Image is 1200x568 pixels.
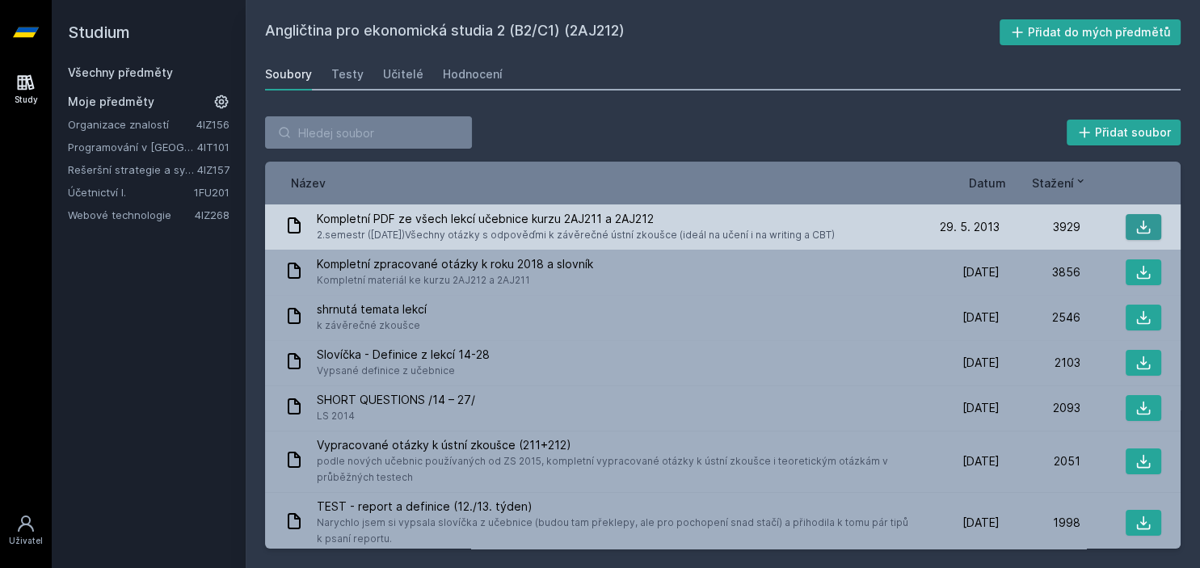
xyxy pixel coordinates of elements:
[962,400,1000,416] span: [DATE]
[1000,309,1080,326] div: 2546
[1000,19,1181,45] button: Přidat do mých předmětů
[443,66,503,82] div: Hodnocení
[3,65,48,114] a: Study
[196,118,229,131] a: 4IZ156
[331,58,364,90] a: Testy
[68,94,154,110] span: Moje předměty
[265,66,312,82] div: Soubory
[1000,400,1080,416] div: 2093
[383,66,423,82] div: Učitelé
[1067,120,1181,145] button: Přidat soubor
[317,256,593,272] span: Kompletní zpracované otázky k roku 2018 a slovník
[317,318,427,334] span: k závěrečné zkoušce
[1000,264,1080,280] div: 3856
[1000,515,1080,531] div: 1998
[265,58,312,90] a: Soubory
[68,139,197,155] a: Programování v [GEOGRAPHIC_DATA]
[940,219,1000,235] span: 29. 5. 2013
[197,163,229,176] a: 4IZ157
[317,392,475,408] span: SHORT QUESTIONS /14 – 27/
[15,94,38,106] div: Study
[331,66,364,82] div: Testy
[317,437,912,453] span: Vypracované otázky k ústní zkoušce (211+212)
[962,515,1000,531] span: [DATE]
[317,363,490,379] span: Vypsané definice z učebnice
[317,301,427,318] span: shrnutá temata lekcí
[3,506,48,555] a: Uživatel
[962,453,1000,469] span: [DATE]
[291,175,326,191] button: Název
[194,186,229,199] a: 1FU201
[962,309,1000,326] span: [DATE]
[317,408,475,424] span: LS 2014
[68,162,197,178] a: Rešeršní strategie a systémy
[68,184,194,200] a: Účetnictví I.
[197,141,229,154] a: 4IT101
[68,207,195,223] a: Webové technologie
[1000,453,1080,469] div: 2051
[317,272,593,288] span: Kompletní materiál ke kurzu 2AJ212 a 2AJ211
[1032,175,1087,191] button: Stažení
[1000,355,1080,371] div: 2103
[9,535,43,547] div: Uživatel
[317,499,912,515] span: TEST - report a definice (12./13. týden)
[265,116,472,149] input: Hledej soubor
[317,211,835,227] span: Kompletní PDF ze všech lekcí učebnice kurzu 2AJ211 a 2AJ212
[962,355,1000,371] span: [DATE]
[317,227,835,243] span: 2.semestr ([DATE])Všechny otázky s odpověďmi k závěrečné ústní zkoušce (ideál na učení i na writi...
[1032,175,1074,191] span: Stažení
[265,19,1000,45] h2: Angličtina pro ekonomická studia 2 (B2/C1) (2AJ212)
[1000,219,1080,235] div: 3929
[317,347,490,363] span: Slovíčka - Definice z lekcí 14-28
[383,58,423,90] a: Učitelé
[68,116,196,133] a: Organizace znalostí
[969,175,1006,191] button: Datum
[962,264,1000,280] span: [DATE]
[317,515,912,547] span: Narychlo jsem si vypsala slovíčka z učebnice (budou tam překlepy, ale pro pochopení snad stačí) a...
[317,453,912,486] span: podle nových učebnic používaných od ZS 2015, kompletní vypracované otázky k ústní zkoušce i teore...
[443,58,503,90] a: Hodnocení
[68,65,173,79] a: Všechny předměty
[195,208,229,221] a: 4IZ268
